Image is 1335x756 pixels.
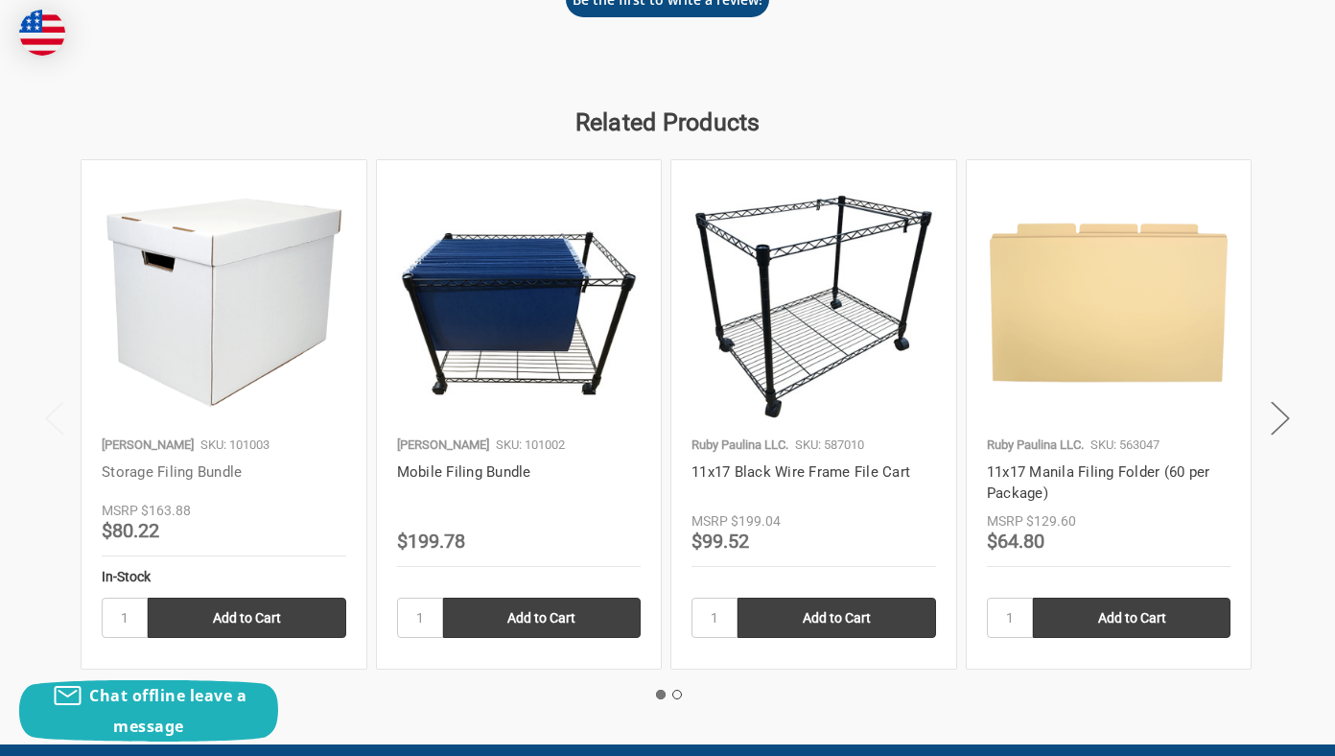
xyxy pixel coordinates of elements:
[397,530,465,553] span: $199.78
[102,463,242,481] a: Storage Filing Bundle
[1261,389,1300,447] button: Next
[795,436,864,455] p: SKU: 587010
[148,598,346,638] input: Add to Cart
[102,436,194,455] p: [PERSON_NAME]
[102,180,346,425] img: Storage Filing Bundle
[443,598,642,638] input: Add to Cart
[35,389,74,447] button: Previous
[141,503,191,518] span: $163.88
[102,501,138,521] div: MSRP
[691,463,910,481] a: 11x17 Black Wire Frame File Cart
[987,463,1210,503] a: 11x17 Manila Filing Folder (60 per Package)
[656,690,666,699] button: 1 of 2
[102,519,159,542] span: $80.22
[987,511,1023,532] div: MSRP
[19,680,278,742] button: Chat offline leave a message
[1026,513,1076,529] span: $129.60
[987,530,1044,553] span: $64.80
[81,105,1254,141] h2: Related Products
[731,513,781,529] span: $199.04
[19,10,65,56] img: duty and tax information for United States
[691,436,788,455] p: Ruby Paulina LLC.
[102,567,346,587] div: In-Stock
[200,436,269,455] p: SKU: 101003
[89,685,246,737] span: Chat offline leave a message
[738,598,936,638] input: Add to Cart
[1090,436,1159,455] p: SKU: 563047
[691,530,749,553] span: $99.52
[397,180,642,425] img: Mobile Filing Bundle
[691,511,728,532] div: MSRP
[1033,598,1231,638] input: Add to Cart
[397,463,531,481] a: Mobile Filing Bundle
[496,436,565,455] p: SKU: 101002
[397,436,489,455] p: [PERSON_NAME]
[672,690,682,699] button: 2 of 2
[987,436,1084,455] p: Ruby Paulina LLC.
[691,180,936,425] img: 11x17 Black Wire Frame File Cart
[987,180,1231,425] img: 11x17 Manila Filing Folder (60 per Package)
